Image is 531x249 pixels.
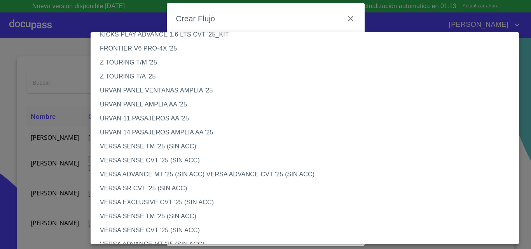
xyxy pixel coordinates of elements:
li: URVAN PANEL VENTANAS AMPLIA '25 [91,84,525,98]
li: VERSA SENSE TM '25 (SIN ACC) [91,139,525,153]
li: VERSA SR CVT '25 (SIN ACC) [91,181,525,195]
li: KICKS PLAY ADVANCE 1.6 LTS CVT '25_KIT [91,28,525,42]
li: URVAN 14 PASAJEROS AMPLIA AA '25 [91,125,525,139]
li: URVAN PANEL AMPLIA AA '25 [91,98,525,111]
li: Z TOURING T/A '25 [91,70,525,84]
li: VERSA SENSE CVT '25 (SIN ACC) [91,153,525,167]
li: VERSA ADVANCE MT '25 (SIN ACC) VERSA ADVANCE CVT '25 (SIN ACC) [91,167,525,181]
li: URVAN 11 PASAJEROS AA '25 [91,111,525,125]
li: FRONTIER V6 PRO-4X '25 [91,42,525,56]
li: VERSA SENSE CVT '25 (SIN ACC) [91,223,525,237]
li: VERSA SENSE TM '25 (SIN ACC) [91,209,525,223]
li: VERSA EXCLUSIVE CVT '25 (SIN ACC) [91,195,525,209]
li: Z TOURING T/M '25 [91,56,525,70]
